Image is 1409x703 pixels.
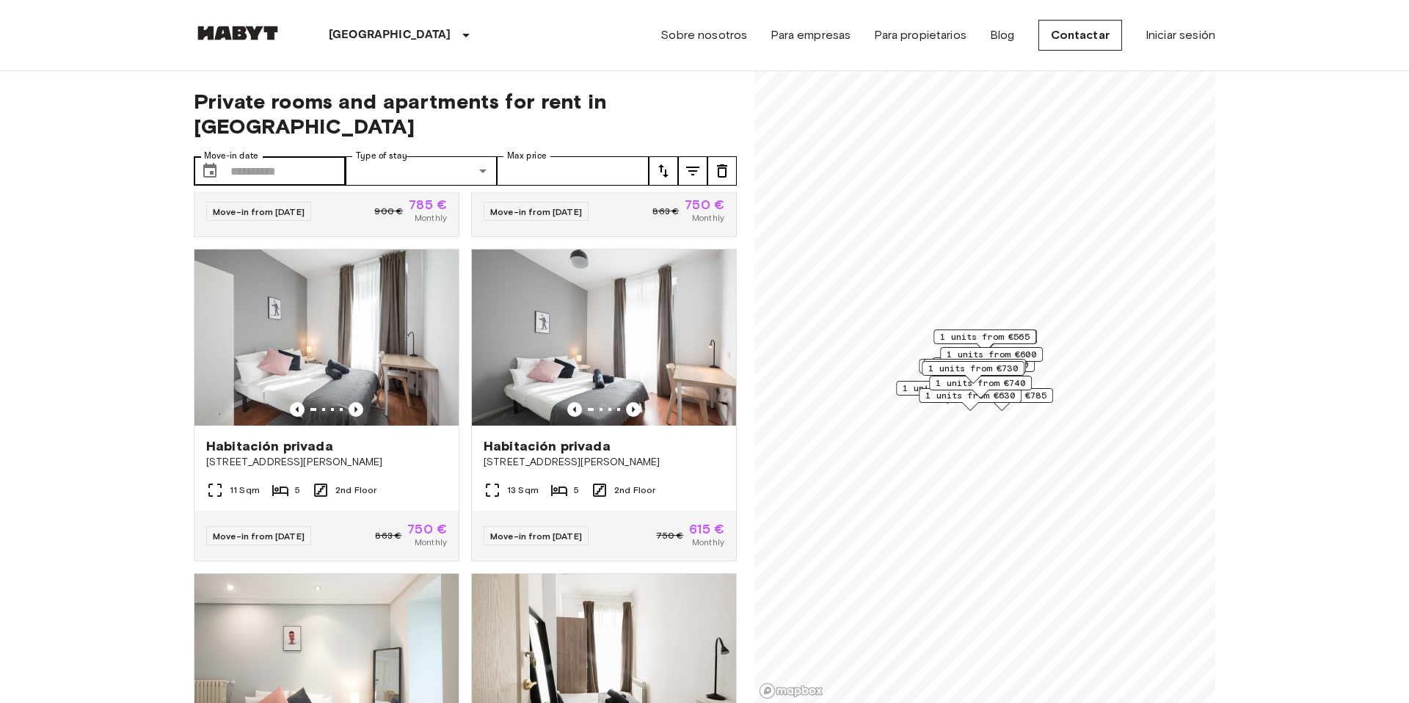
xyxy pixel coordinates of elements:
[707,156,737,186] button: tune
[933,329,1036,352] div: Map marker
[204,150,258,162] label: Move-in date
[295,484,300,497] span: 5
[936,376,1025,390] span: 1 units from €740
[940,330,1030,343] span: 1 units from €565
[614,484,655,497] span: 2nd Floor
[213,531,305,542] span: Move-in from [DATE]
[484,437,611,455] span: Habitación privada
[939,358,1028,371] span: 1 units from €700
[903,382,992,395] span: 1 units from €750
[290,402,305,417] button: Previous image
[194,249,459,561] a: Marketing picture of unit ES-15-007-001-02HPrevious imagePrevious imageHabitación privada[STREET_...
[409,198,447,211] span: 785 €
[206,437,333,455] span: Habitación privada
[678,156,707,186] button: tune
[692,536,724,549] span: Monthly
[374,205,403,218] span: 900 €
[919,388,1022,411] div: Map marker
[649,156,678,186] button: tune
[507,484,539,497] span: 13 Sqm
[652,205,679,218] span: 863 €
[925,389,1015,402] span: 1 units from €630
[685,198,724,211] span: 750 €
[194,26,282,40] img: Habyt
[656,529,683,542] span: 750 €
[1038,20,1122,51] a: Contactar
[407,522,447,536] span: 750 €
[335,484,376,497] span: 2nd Floor
[932,357,1035,380] div: Map marker
[213,206,305,217] span: Move-in from [DATE]
[507,150,547,162] label: Max price
[896,381,999,404] div: Map marker
[194,89,737,139] span: Private rooms and apartments for rent in [GEOGRAPHIC_DATA]
[471,249,737,561] a: Marketing picture of unit ES-15-007-001-03HPrevious imagePrevious imageHabitación privada[STREET_...
[919,359,1022,382] div: Map marker
[660,26,747,44] a: Sobre nosotros
[484,455,724,470] span: [STREET_ADDRESS][PERSON_NAME]
[415,211,447,225] span: Monthly
[940,347,1043,370] div: Map marker
[689,522,724,536] span: 615 €
[574,484,579,497] span: 5
[929,376,1032,398] div: Map marker
[692,211,724,225] span: Monthly
[957,389,1046,402] span: 1 units from €785
[930,360,1019,373] span: 1 units from €515
[349,402,363,417] button: Previous image
[206,455,447,470] span: [STREET_ADDRESS][PERSON_NAME]
[195,156,225,186] button: Choose date
[490,206,582,217] span: Move-in from [DATE]
[771,26,851,44] a: Para empresas
[567,402,582,417] button: Previous image
[922,361,1024,384] div: Map marker
[923,359,1026,382] div: Map marker
[375,529,401,542] span: 863 €
[230,484,260,497] span: 11 Sqm
[947,348,1036,361] span: 1 units from €600
[928,362,1018,375] span: 1 units from €730
[990,26,1015,44] a: Blog
[626,402,641,417] button: Previous image
[759,682,823,699] a: Mapbox logo
[1146,26,1215,44] a: Iniciar sesión
[356,150,407,162] label: Type of stay
[329,26,451,44] p: [GEOGRAPHIC_DATA]
[874,26,966,44] a: Para propietarios
[415,536,447,549] span: Monthly
[490,531,582,542] span: Move-in from [DATE]
[472,249,736,426] img: Marketing picture of unit ES-15-007-001-03H
[194,249,459,426] img: Marketing picture of unit ES-15-007-001-02H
